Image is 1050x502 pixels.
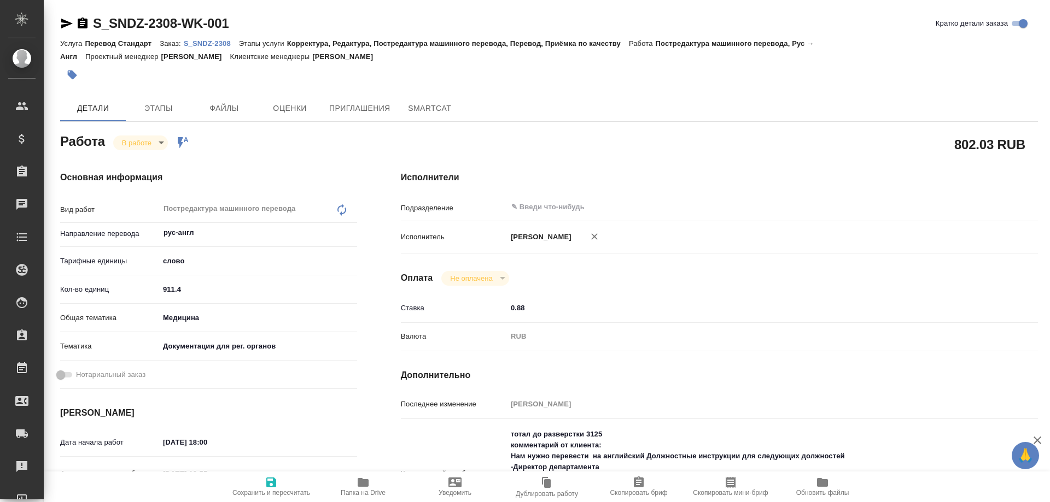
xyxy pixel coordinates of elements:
div: RUB [507,327,985,346]
p: Кол-во единиц [60,284,159,295]
span: Обновить файлы [796,489,849,497]
span: Скопировать мини-бриф [693,489,768,497]
span: Дублировать работу [516,490,578,498]
div: В работе [113,135,168,150]
button: Не оплачена [447,274,495,283]
input: ✎ Введи что-нибудь [159,281,357,297]
span: Этапы [132,102,185,115]
div: слово [159,252,357,270]
span: Скопировать бриф [610,489,667,497]
p: [PERSON_NAME] [312,52,381,61]
button: 🙏 [1012,442,1039,469]
input: Пустое поле [507,396,985,412]
p: Исполнитель [401,232,507,243]
button: Сохранить и пересчитать [225,471,317,502]
p: Комментарий к работе [401,468,507,479]
div: Документация для рег. органов [159,337,357,356]
button: Уведомить [409,471,501,502]
button: Дублировать работу [501,471,593,502]
span: Папка на Drive [341,489,386,497]
p: Дата начала работ [60,437,159,448]
p: Ставка [401,303,507,314]
span: Нотариальный заказ [76,369,145,380]
input: Пустое поле [159,465,255,481]
span: Файлы [198,102,250,115]
button: Обновить файлы [777,471,868,502]
span: Приглашения [329,102,390,115]
p: Проектный менеджер [85,52,161,61]
button: Скопировать мини-бриф [685,471,777,502]
p: Направление перевода [60,228,159,239]
h4: [PERSON_NAME] [60,406,357,420]
h4: Оплата [401,271,433,285]
input: ✎ Введи что-нибудь [507,300,985,316]
p: Подразделение [401,203,507,214]
button: Добавить тэг [60,63,84,87]
div: Медицина [159,309,357,327]
p: Общая тематика [60,312,159,323]
p: Услуга [60,39,85,48]
span: Детали [67,102,119,115]
p: Перевод Стандарт [85,39,160,48]
p: Работа [629,39,656,48]
p: [PERSON_NAME] [507,232,571,243]
p: Заказ: [160,39,183,48]
button: Скопировать ссылку для ЯМессенджера [60,17,73,30]
span: Кратко детали заказа [936,18,1008,29]
button: Удалить исполнителя [582,225,606,249]
a: S_SNDZ-2308-WK-001 [93,16,229,31]
h4: Основная информация [60,171,357,184]
h4: Исполнители [401,171,1038,184]
h2: Работа [60,131,105,150]
button: Open [979,206,981,208]
p: Тарифные единицы [60,256,159,267]
p: Тематика [60,341,159,352]
div: В работе [441,271,509,286]
p: Клиентские менеджеры [230,52,313,61]
input: ✎ Введи что-нибудь [159,434,255,450]
p: Этапы услуги [239,39,287,48]
button: Скопировать бриф [593,471,685,502]
a: S_SNDZ-2308 [184,38,239,48]
button: В работе [119,138,155,147]
button: Папка на Drive [317,471,409,502]
h4: Дополнительно [401,369,1038,382]
p: Вид работ [60,204,159,215]
input: ✎ Введи что-нибудь [510,200,945,214]
span: SmartCat [404,102,456,115]
button: Скопировать ссылку [76,17,89,30]
p: [PERSON_NAME] [161,52,230,61]
span: 🙏 [1016,444,1035,467]
p: Факт. дата начала работ [60,468,159,479]
span: Оценки [264,102,316,115]
p: Валюта [401,331,507,342]
p: Корректура, Редактура, Постредактура машинного перевода, Перевод, Приёмка по качеству [287,39,629,48]
p: S_SNDZ-2308 [184,39,239,48]
p: Последнее изменение [401,399,507,410]
span: Сохранить и пересчитать [232,489,310,497]
span: Уведомить [439,489,471,497]
h2: 802.03 RUB [954,135,1025,153]
button: Open [351,232,353,234]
